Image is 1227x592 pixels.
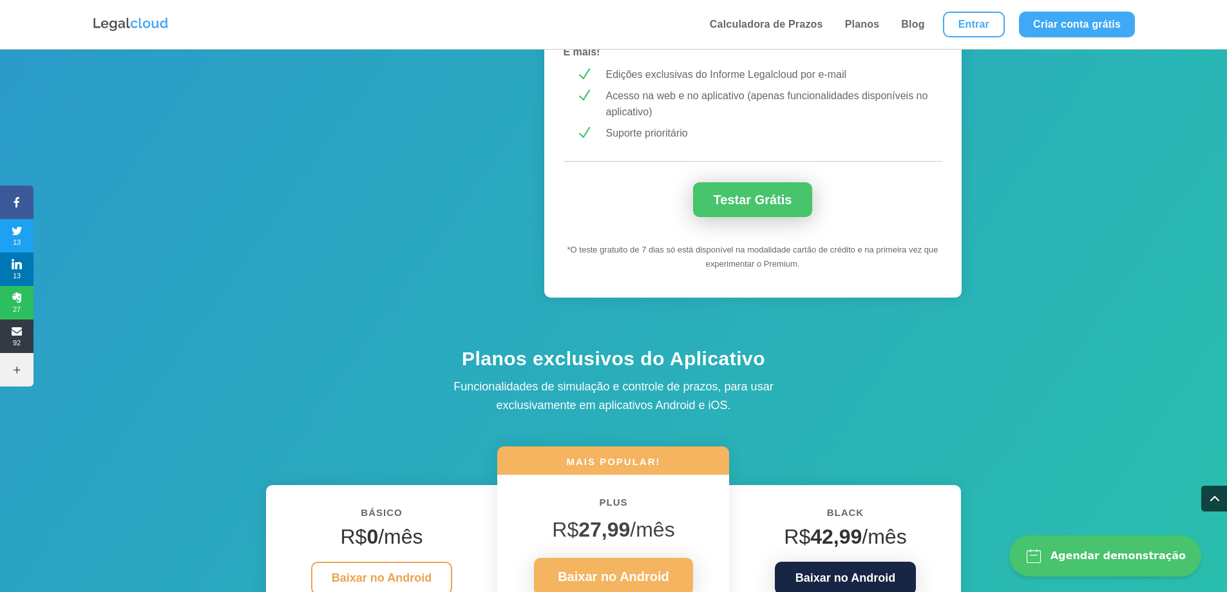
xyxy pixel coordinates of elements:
[606,125,930,142] p: Suporte prioritário
[578,518,630,541] strong: 27,99
[552,518,674,541] span: R$ /mês
[748,524,942,555] h4: R$ /mês
[606,88,930,120] p: Acesso na web e no aplicativo (apenas funcionalidades disponíveis no aplicativo)
[748,504,942,528] h6: Black
[564,46,600,57] strong: E mais!
[421,377,807,415] p: Funcionalidades de simulação e controle de prazos, para usar exclusivamente em aplicativos Androi...
[285,524,479,555] h4: R$ /mês
[497,455,729,475] h6: MAIS POPULAR!
[567,243,939,272] p: *O teste gratuito de 7 dias só está disponível na modalidade cartão de crédito e na primeira vez ...
[517,494,710,517] h6: PLUS
[576,88,592,104] span: N
[943,12,1005,37] a: Entrar
[810,525,862,548] strong: 42,99
[366,525,378,548] strong: 0
[285,504,479,528] h6: BÁSICO
[92,16,169,33] img: Logo da Legalcloud
[693,182,813,217] a: Testar Grátis
[606,66,930,83] p: Edições exclusivas do Informe Legalcloud por e-mail
[576,66,592,82] span: N
[576,125,592,141] span: N
[1019,12,1135,37] a: Criar conta grátis
[388,346,839,377] h4: Planos exclusivos do Aplicativo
